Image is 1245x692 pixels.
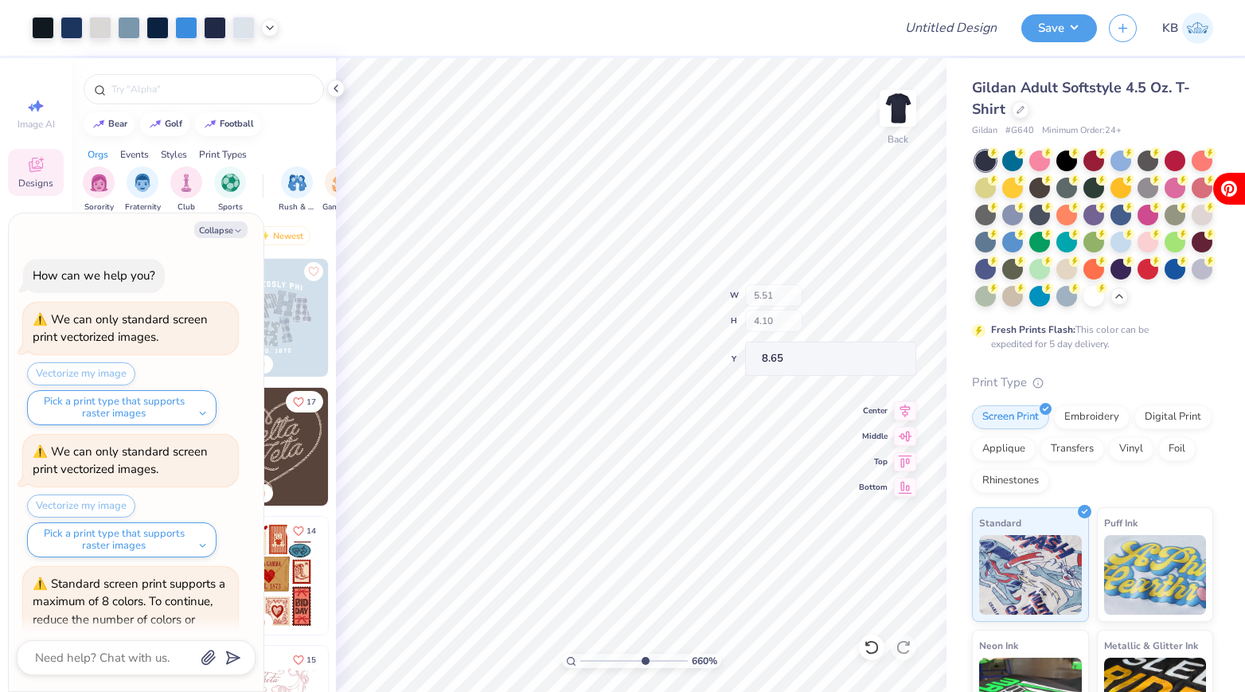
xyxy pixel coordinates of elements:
div: We can only standard screen print vectorized images. [33,444,208,478]
img: Sorority Image [90,174,108,192]
div: Digital Print [1134,405,1212,429]
div: Events [120,147,149,162]
strong: Fresh Prints Flash: [991,323,1075,336]
div: Embroidery [1054,405,1130,429]
div: This color can be expedited for 5 day delivery. [991,323,1187,351]
img: trend_line.gif [204,119,217,129]
button: Pick a print type that supports raster images [27,522,217,557]
input: Untitled Design [892,12,1009,44]
div: Transfers [1040,437,1104,461]
img: a3f22b06-4ee5-423c-930f-667ff9442f68 [328,259,446,377]
div: Newest [250,226,310,245]
span: Gildan [972,124,997,138]
span: Game Day [322,201,359,213]
span: 660 % [692,654,717,668]
span: Sorority [84,201,114,213]
div: Print Type [972,373,1213,392]
button: Like [304,262,323,281]
img: Puff Ink [1104,535,1207,615]
div: Vinyl [1109,437,1153,461]
span: Middle [859,431,888,442]
button: Like [286,520,323,541]
span: Rush & Bid [279,201,315,213]
img: Rush & Bid Image [288,174,306,192]
span: 14 [306,527,316,535]
span: Puff Ink [1104,514,1138,531]
span: Standard [979,514,1021,531]
span: Center [859,405,888,416]
span: Fraternity [125,201,161,213]
span: Sports [218,201,243,213]
span: Minimum Order: 24 + [1042,124,1122,138]
span: Bottom [859,482,888,493]
img: b0e5e834-c177-467b-9309-b33acdc40f03 [328,517,446,635]
div: Standard screen print supports a maximum of 8 colors. To continue, reduce the number of colors or... [33,576,225,663]
img: Back [882,92,914,124]
span: Metallic & Glitter Ink [1104,637,1198,654]
div: Print Types [199,147,247,162]
img: Katie Binkowski [1182,13,1213,44]
img: Standard [979,535,1082,615]
div: Rhinestones [972,469,1049,493]
img: 6de2c09e-6ade-4b04-8ea6-6dac27e4729e [210,517,328,635]
img: ead2b24a-117b-4488-9b34-c08fd5176a7b [328,388,446,506]
div: filter for Sorority [83,166,115,213]
button: Pick a print type that supports raster images [27,390,217,425]
img: Game Day Image [332,174,350,192]
div: Styles [161,147,187,162]
span: Gildan Adult Softstyle 4.5 Oz. T-Shirt [972,78,1190,119]
div: Screen Print [972,405,1049,429]
input: Try "Alpha" [110,81,314,97]
img: trend_line.gif [92,119,105,129]
div: bear [108,119,127,128]
div: filter for Game Day [322,166,359,213]
span: Club [178,201,195,213]
img: 12710c6a-dcc0-49ce-8688-7fe8d5f96fe2 [210,388,328,506]
div: golf [165,119,182,128]
div: Orgs [88,147,108,162]
button: bear [84,112,135,136]
div: filter for Sports [214,166,246,213]
div: football [220,119,254,128]
button: Like [286,649,323,670]
button: football [195,112,261,136]
div: filter for Rush & Bid [279,166,315,213]
button: filter button [170,166,202,213]
span: Designs [18,177,53,190]
button: filter button [83,166,115,213]
div: Back [888,132,908,147]
button: golf [140,112,189,136]
button: Save [1021,14,1097,42]
span: Neon Ink [979,637,1018,654]
span: # G640 [1005,124,1034,138]
div: We can only standard screen print vectorized images. [33,311,208,346]
div: filter for Club [170,166,202,213]
button: filter button [214,166,246,213]
div: Applique [972,437,1036,461]
div: How can we help you? [33,268,155,283]
a: KB [1162,13,1213,44]
button: filter button [279,166,315,213]
img: Sports Image [221,174,240,192]
span: 15 [306,656,316,664]
span: Top [859,456,888,467]
button: Collapse [194,221,248,238]
button: filter button [322,166,359,213]
span: KB [1162,19,1178,37]
img: 5a4b4175-9e88-49c8-8a23-26d96782ddc6 [210,259,328,377]
span: Image AI [18,118,55,131]
img: trend_line.gif [149,119,162,129]
img: Club Image [178,174,195,192]
div: Foil [1158,437,1196,461]
div: filter for Fraternity [125,166,161,213]
img: Fraternity Image [134,174,151,192]
button: filter button [125,166,161,213]
span: 17 [306,398,316,406]
button: Like [286,391,323,412]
